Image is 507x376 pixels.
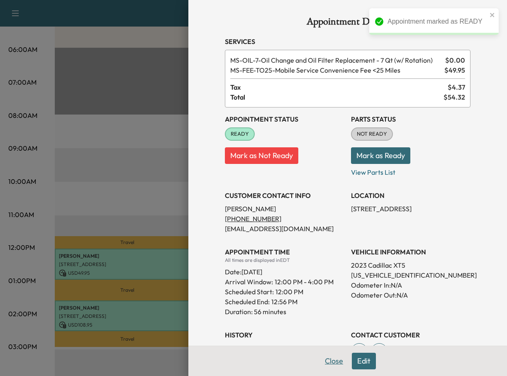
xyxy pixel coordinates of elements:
[351,190,470,200] h3: LOCATION
[225,257,344,264] div: All times are displayed in EDT
[351,260,470,270] p: 2023 Cadillac XT5
[225,287,274,297] p: Scheduled Start:
[225,204,344,214] p: [PERSON_NAME]
[225,17,470,30] h1: Appointment Details
[225,330,344,340] h3: History
[351,147,410,164] button: Mark as Ready
[225,247,344,257] h3: APPOINTMENT TIME
[319,353,349,369] button: Close
[230,65,441,75] span: Mobile Service Convenience Fee <25 Miles
[226,130,254,138] span: READY
[225,297,270,307] p: Scheduled End:
[352,353,376,369] button: Edit
[230,92,444,102] span: Total
[351,280,470,290] p: Odometer In: N/A
[351,204,470,214] p: [STREET_ADDRESS]
[225,224,344,234] p: [EMAIL_ADDRESS][DOMAIN_NAME]
[448,82,465,92] span: $ 4.37
[225,343,344,353] p: Created By : [PERSON_NAME]
[230,55,442,65] span: Oil Change and Oil Filter Replacement - 7 Qt (w/ Rotation)
[225,114,344,124] h3: Appointment Status
[352,130,392,138] span: NOT READY
[225,147,298,164] button: Mark as Not Ready
[351,290,470,300] p: Odometer Out: N/A
[444,65,465,75] span: $ 49.95
[275,287,303,297] p: 12:00 PM
[351,330,470,340] h3: CONTACT CUSTOMER
[225,37,470,46] h3: Services
[351,247,470,257] h3: VEHICLE INFORMATION
[230,82,448,92] span: Tax
[351,164,470,177] p: View Parts List
[225,215,288,223] a: [PHONE_NUMBER]
[444,92,465,102] span: $ 54.32
[490,12,495,18] button: close
[225,190,344,200] h3: CUSTOMER CONTACT INFO
[388,17,487,27] div: Appointment marked as READY
[271,297,297,307] p: 12:56 PM
[351,270,470,280] p: [US_VEHICLE_IDENTIFICATION_NUMBER]
[225,277,344,287] p: Arrival Window:
[445,55,465,65] span: $ 0.00
[275,277,334,287] span: 12:00 PM - 4:00 PM
[351,114,470,124] h3: Parts Status
[225,307,344,317] p: Duration: 56 minutes
[225,264,344,277] div: Date: [DATE]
